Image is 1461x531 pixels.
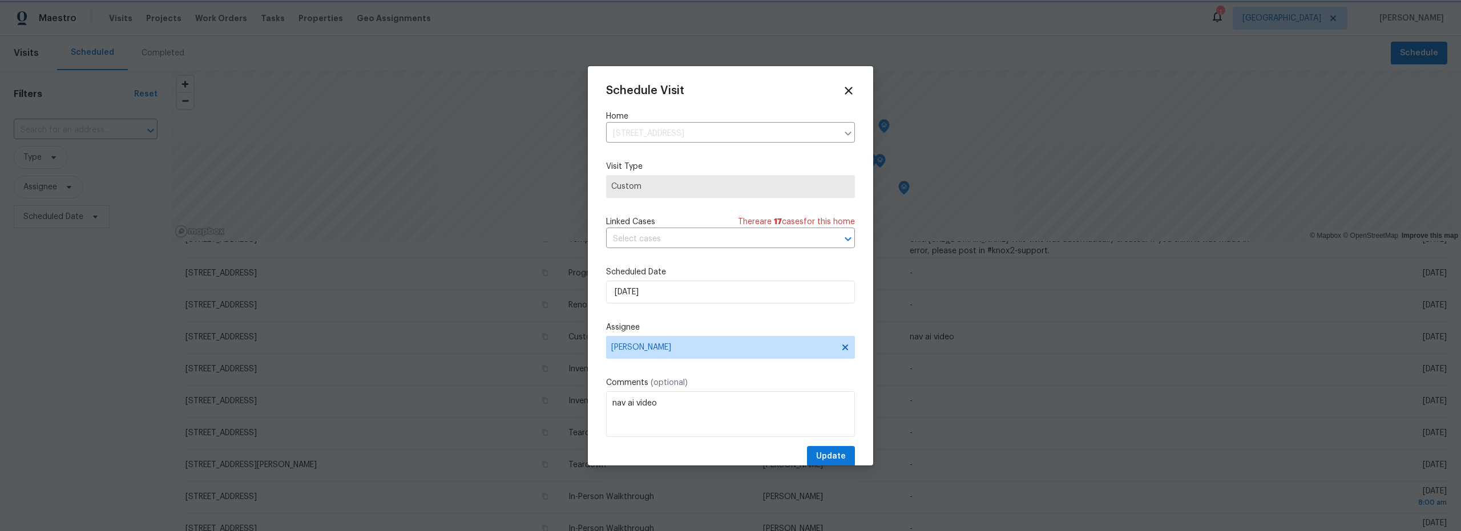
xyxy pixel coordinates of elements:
label: Scheduled Date [606,266,855,278]
span: [PERSON_NAME] [611,343,835,352]
input: Select cases [606,230,823,248]
label: Assignee [606,322,855,333]
label: Visit Type [606,161,855,172]
span: Custom [611,181,850,192]
span: (optional) [651,379,688,387]
span: 17 [774,218,782,226]
span: There are case s for this home [738,216,855,228]
button: Update [807,446,855,467]
span: Close [842,84,855,97]
span: Schedule Visit [606,85,684,96]
input: M/D/YYYY [606,281,855,303]
textarea: nav ai video [606,391,855,437]
label: Comments [606,377,855,388]
input: Enter in an address [606,125,838,143]
span: Linked Cases [606,216,655,228]
label: Home [606,111,855,122]
button: Open [840,231,856,247]
span: Update [816,449,846,464]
